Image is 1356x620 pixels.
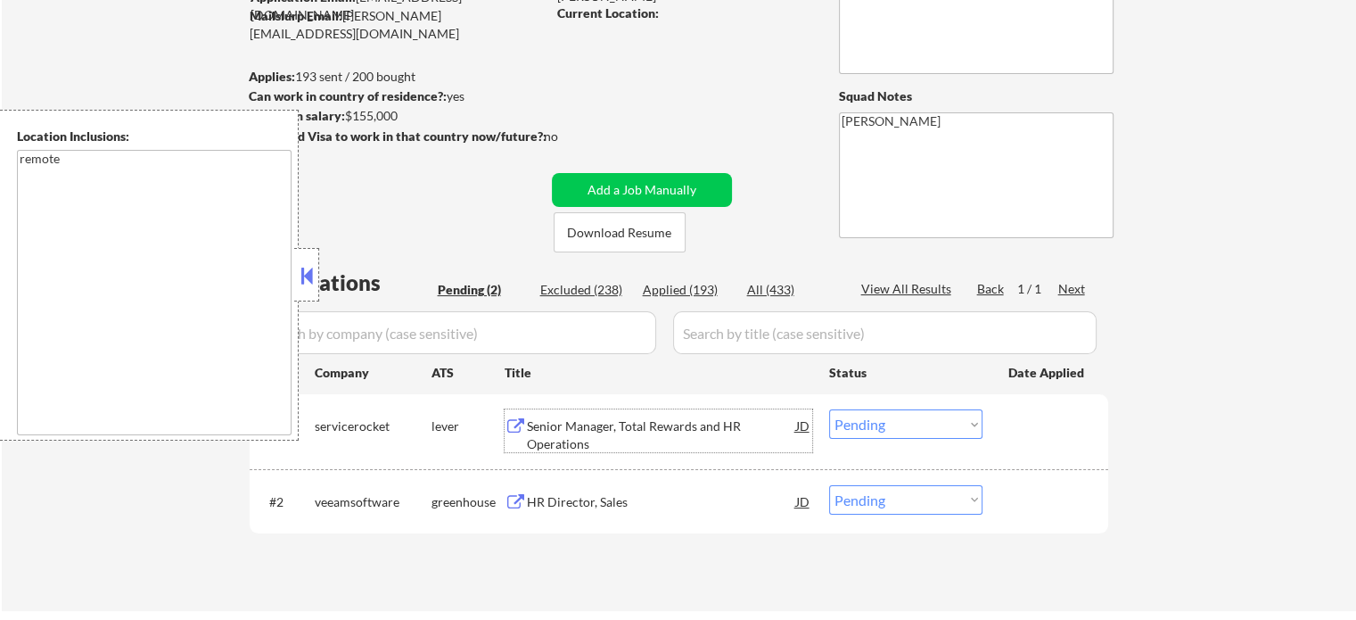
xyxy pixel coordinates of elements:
[250,7,546,42] div: [PERSON_NAME][EMAIL_ADDRESS][DOMAIN_NAME]
[249,69,295,84] strong: Applies:
[250,128,547,144] strong: Will need Visa to work in that country now/future?:
[249,108,345,123] strong: Minimum salary:
[554,212,686,252] button: Download Resume
[977,280,1006,298] div: Back
[255,272,431,293] div: Applications
[1008,364,1087,382] div: Date Applied
[249,88,447,103] strong: Can work in country of residence?:
[829,356,982,388] div: Status
[527,493,796,511] div: HR Director, Sales
[544,128,595,145] div: no
[794,485,812,517] div: JD
[540,281,629,299] div: Excluded (238)
[861,280,957,298] div: View All Results
[527,417,796,452] div: Senior Manager, Total Rewards and HR Operations
[438,281,527,299] div: Pending (2)
[747,281,836,299] div: All (433)
[794,409,812,442] div: JD
[557,5,659,21] strong: Current Location:
[315,364,431,382] div: Company
[315,417,431,435] div: servicerocket
[431,364,505,382] div: ATS
[249,68,546,86] div: 193 sent / 200 bought
[673,311,1097,354] input: Search by title (case sensitive)
[643,281,732,299] div: Applied (193)
[249,87,540,105] div: yes
[431,493,505,511] div: greenhouse
[552,173,732,207] button: Add a Job Manually
[315,493,431,511] div: veeamsoftware
[1058,280,1087,298] div: Next
[255,311,656,354] input: Search by company (case sensitive)
[250,8,342,23] strong: Mailslurp Email:
[269,493,300,511] div: #2
[431,417,505,435] div: lever
[1017,280,1058,298] div: 1 / 1
[17,128,292,145] div: Location Inclusions:
[839,87,1114,105] div: Squad Notes
[249,107,546,125] div: $155,000
[505,364,812,382] div: Title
